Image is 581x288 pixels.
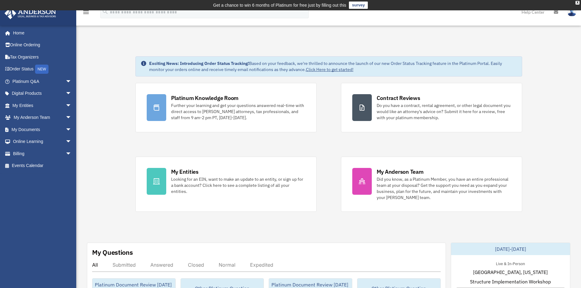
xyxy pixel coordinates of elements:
span: arrow_drop_down [66,148,78,160]
div: Normal [219,262,235,268]
span: [GEOGRAPHIC_DATA], [US_STATE] [473,268,548,276]
div: Based on your feedback, we're thrilled to announce the launch of our new Order Status Tracking fe... [149,60,517,73]
div: Did you know, as a Platinum Member, you have an entire professional team at your disposal? Get th... [377,176,511,201]
a: Contract Reviews Do you have a contract, rental agreement, or other legal document you would like... [341,83,522,132]
div: Platinum Knowledge Room [171,94,239,102]
a: My Entitiesarrow_drop_down [4,99,81,112]
a: My Anderson Teamarrow_drop_down [4,112,81,124]
a: My Entities Looking for an EIN, want to make an update to an entity, or sign up for a bank accoun... [135,157,317,212]
a: Online Ordering [4,39,81,51]
span: Structure Implementation Workshop [470,278,551,285]
i: search [102,8,109,15]
span: arrow_drop_down [66,112,78,124]
div: Expedited [250,262,273,268]
a: My Anderson Team Did you know, as a Platinum Member, you have an entire professional team at your... [341,157,522,212]
a: Platinum Q&Aarrow_drop_down [4,75,81,87]
i: menu [82,9,90,16]
div: My Anderson Team [377,168,424,176]
a: Events Calendar [4,160,81,172]
div: Live & In-Person [491,260,530,266]
div: My Questions [92,248,133,257]
div: My Entities [171,168,199,176]
img: User Pic [567,8,576,16]
div: [DATE]-[DATE] [451,243,570,255]
div: Submitted [113,262,136,268]
a: Billingarrow_drop_down [4,148,81,160]
a: Home [4,27,78,39]
div: Answered [150,262,173,268]
span: arrow_drop_down [66,75,78,88]
div: Get a chance to win 6 months of Platinum for free just by filling out this [213,2,346,9]
div: Contract Reviews [377,94,420,102]
span: arrow_drop_down [66,99,78,112]
span: arrow_drop_down [66,136,78,148]
a: Digital Productsarrow_drop_down [4,87,81,100]
div: Closed [188,262,204,268]
div: Further your learning and get your questions answered real-time with direct access to [PERSON_NAM... [171,102,305,121]
strong: Exciting News: Introducing Order Status Tracking! [149,61,249,66]
div: Looking for an EIN, want to make an update to an entity, or sign up for a bank account? Click her... [171,176,305,194]
div: Do you have a contract, rental agreement, or other legal document you would like an attorney's ad... [377,102,511,121]
a: Tax Organizers [4,51,81,63]
a: Click Here to get started! [306,67,353,72]
a: My Documentsarrow_drop_down [4,123,81,136]
a: survey [349,2,368,9]
span: arrow_drop_down [66,123,78,136]
div: close [576,1,579,5]
a: menu [82,11,90,16]
span: arrow_drop_down [66,87,78,100]
a: Online Learningarrow_drop_down [4,136,81,148]
img: Anderson Advisors Platinum Portal [3,7,58,19]
a: Platinum Knowledge Room Further your learning and get your questions answered real-time with dire... [135,83,317,132]
a: Order StatusNEW [4,63,81,76]
div: All [92,262,98,268]
div: NEW [35,65,48,74]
